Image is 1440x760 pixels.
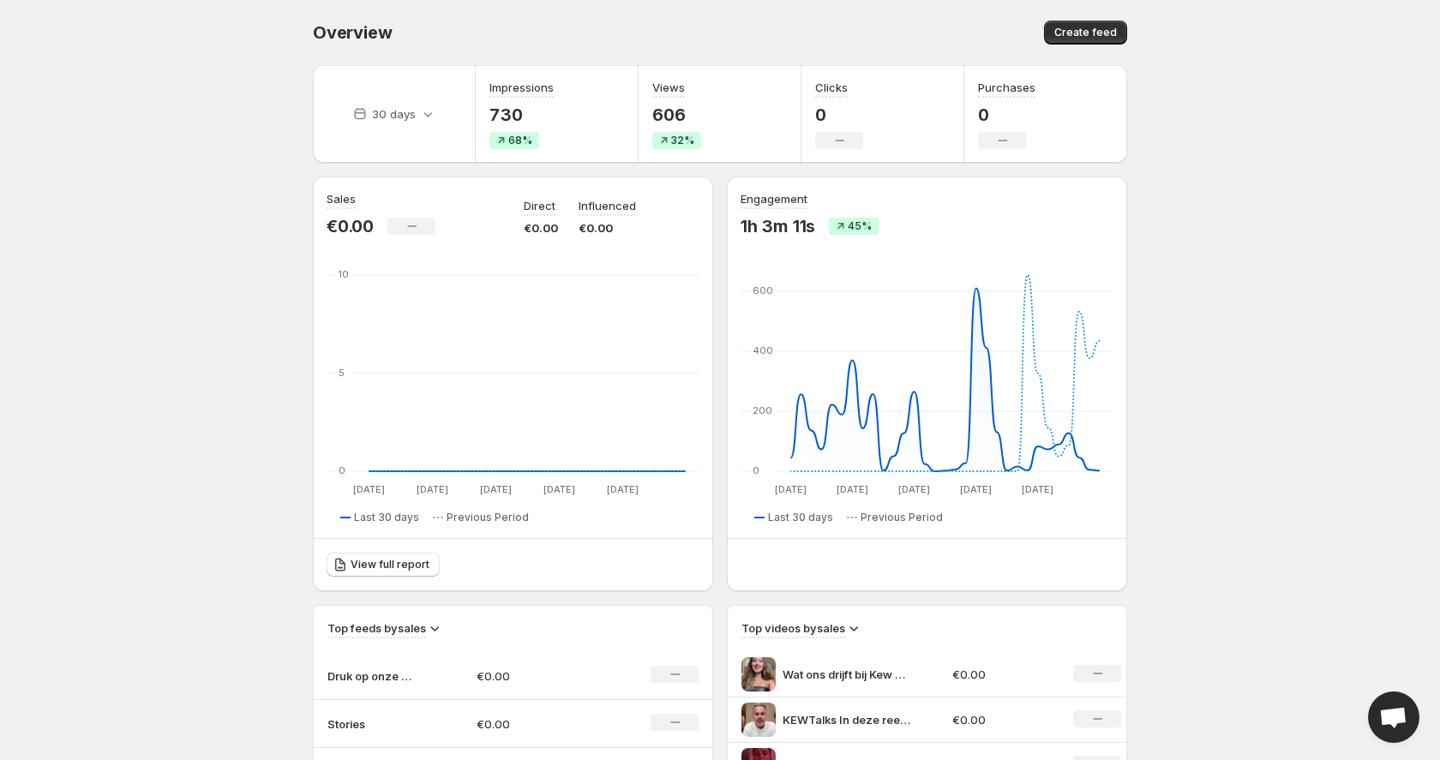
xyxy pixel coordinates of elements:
h3: Engagement [741,190,807,207]
p: 606 [652,105,701,125]
span: Previous Period [861,511,943,524]
text: 600 [753,284,773,296]
div: Open chat [1368,691,1419,743]
p: Influenced [579,197,636,214]
span: 32% [671,134,694,147]
span: View full report [351,558,429,571]
h3: Top videos by sales [741,619,845,637]
text: 0 [753,464,759,476]
h3: Sales [327,190,356,207]
p: 0 [978,105,1035,125]
text: [DATE] [775,483,807,495]
text: 10 [339,268,349,280]
p: Stories [327,715,413,733]
p: €0.00 [952,711,1053,728]
p: Wat ons drijft bij Kew Academy Studenten cht vooruithelpen [783,666,911,683]
p: €0.00 [524,219,558,236]
h3: Purchases [978,79,1035,96]
text: 200 [753,404,772,416]
text: [DATE] [353,483,385,495]
p: 30 days [372,105,416,123]
span: Last 30 days [768,511,833,524]
text: [DATE] [607,483,639,495]
p: Druk op onze Instagram story! @kew_academy [327,667,413,685]
img: Wat ons drijft bij Kew Academy Studenten cht vooruithelpen [741,657,776,691]
text: [DATE] [480,483,512,495]
text: 400 [753,344,773,356]
span: Last 30 days [354,511,419,524]
a: View full report [327,553,440,577]
text: 5 [339,367,345,379]
p: €0.00 [952,666,1053,683]
h3: Views [652,79,685,96]
text: [DATE] [1022,483,1053,495]
h3: Impressions [489,79,554,96]
span: 68% [508,134,532,147]
p: Direct [524,197,555,214]
text: 0 [339,464,345,476]
span: Overview [313,22,392,43]
text: [DATE] [543,483,575,495]
span: 45% [848,219,872,233]
span: Create feed [1054,26,1117,39]
p: €0.00 [327,216,374,236]
span: Previous Period [447,511,529,524]
p: 1h 3m 11s [741,216,815,236]
img: KEWTalks In deze reeks stellen we n vraag aan bekende Vlamingen Wat is het beste studieadvies dat... [741,703,776,737]
h3: Clicks [815,79,848,96]
text: [DATE] [417,483,448,495]
p: €0.00 [579,219,636,236]
p: €0.00 [477,715,598,733]
button: Create feed [1044,21,1127,45]
p: KEWTalks In deze reeks stellen we n vraag aan bekende [DEMOGRAPHIC_DATA] Wat is het beste studiea... [783,711,911,728]
p: 730 [489,105,554,125]
text: [DATE] [898,483,930,495]
text: [DATE] [837,483,868,495]
h3: Top feeds by sales [327,619,426,637]
text: [DATE] [960,483,992,495]
p: 0 [815,105,863,125]
p: €0.00 [477,667,598,685]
